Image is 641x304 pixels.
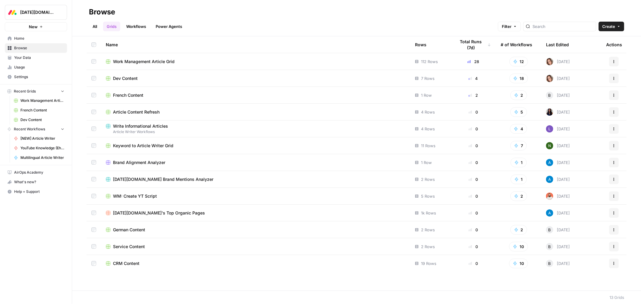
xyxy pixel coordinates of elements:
div: 0 [456,193,491,199]
a: YouTube Knowledge (Ehud) [11,143,67,153]
img: Monday.com Logo [7,7,18,18]
div: # of Workflows [501,36,532,53]
span: Keyword to Article Writer Grid [113,143,173,149]
a: French Content [11,105,67,115]
a: Brand Alignment Analyzer [106,160,405,166]
div: [DATE] [546,125,570,132]
span: 1 Row [421,92,432,98]
button: 2 [510,90,527,100]
div: What's new? [5,178,67,187]
button: 1 [511,175,527,184]
div: [DATE] [546,260,570,267]
div: [DATE] [546,243,570,250]
span: 4 Rows [421,109,435,115]
a: Usage [5,62,67,72]
span: 7 Rows [421,75,435,81]
button: Create [599,22,624,31]
div: 0 [456,143,491,149]
span: [DATE][DOMAIN_NAME] [20,9,56,15]
a: WM: Create YT Script [106,193,405,199]
button: 10 [509,242,528,251]
img: f4j2a8gdehmfhxivamqs4zmc90qq [546,58,553,65]
span: 1k Rows [421,210,436,216]
button: Recent Grids [5,87,67,96]
input: Search [533,23,594,29]
img: rox323kbkgutb4wcij4krxobkpon [546,108,553,116]
a: German Content [106,227,405,233]
span: Dev Content [20,117,64,123]
span: New [29,24,38,30]
span: Filter [502,23,511,29]
span: Recent Grids [14,89,36,94]
span: 2 Rows [421,227,435,233]
button: Workspace: Monday.com [5,5,67,20]
span: Browse [14,45,64,51]
span: 11 Rows [421,143,435,149]
span: Your Data [14,55,64,60]
div: 0 [456,210,491,216]
div: Total Runs (7d) [456,36,491,53]
span: 2 Rows [421,244,435,250]
span: [DATE][DOMAIN_NAME]'s Top Organic Pages [113,210,205,216]
button: 5 [510,107,527,117]
div: 13 Grids [609,294,624,300]
span: Dev Content [113,75,138,81]
span: B [548,244,551,250]
div: [DATE] [546,92,570,99]
span: Article Content Refresh [113,109,160,115]
button: New [5,22,67,31]
div: [DATE] [546,159,570,166]
button: Help + Support [5,187,67,196]
button: 2 [510,225,527,235]
div: Last Edited [546,36,569,53]
a: Work Management Article Grid [11,96,67,105]
div: 0 [456,109,491,115]
span: Work Management Article Grid [20,98,64,103]
span: YouTube Knowledge (Ehud) [20,145,64,151]
span: Home [14,36,64,41]
span: CRM Content [113,260,139,266]
span: Help + Support [14,189,64,194]
button: 10 [509,259,528,268]
div: Rows [415,36,426,53]
a: All [89,22,101,31]
button: 2 [510,191,527,201]
span: Work Management Article Grid [113,59,175,65]
a: Write Informational ArticlesArticle Writer Workflows [106,123,405,135]
span: Settings [14,74,64,80]
div: 0 [456,126,491,132]
a: Dev Content [11,115,67,125]
a: Your Data [5,53,67,62]
div: [DATE] [546,226,570,233]
a: Settings [5,72,67,82]
div: 28 [456,59,491,65]
a: Work Management Article Grid [106,59,405,65]
a: Multilingual Article Writer [11,153,67,163]
a: Workflows [123,22,150,31]
img: g4o9tbhziz0738ibrok3k9f5ina6 [546,142,553,149]
span: B [548,92,551,98]
a: Dev Content [106,75,405,81]
span: B [548,227,551,233]
div: [DATE] [546,193,570,200]
button: 12 [509,57,528,66]
div: [DATE] [546,142,570,149]
div: [DATE] [546,108,570,116]
div: Name [106,36,405,53]
div: 0 [456,260,491,266]
a: Article Content Refresh [106,109,405,115]
span: 4 Rows [421,126,435,132]
span: WM: Create YT Script [113,193,157,199]
div: 0 [456,176,491,182]
a: [NEW] Article Writer [11,134,67,143]
span: Usage [14,65,64,70]
span: French Content [113,92,143,98]
button: 1 [511,158,527,167]
a: Power Agents [152,22,186,31]
img: f4j2a8gdehmfhxivamqs4zmc90qq [546,75,553,82]
a: Keyword to Article Writer Grid [106,143,405,149]
a: French Content [106,92,405,98]
div: 4 [456,75,491,81]
button: Filter [498,22,521,31]
div: [DATE] [546,58,570,65]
